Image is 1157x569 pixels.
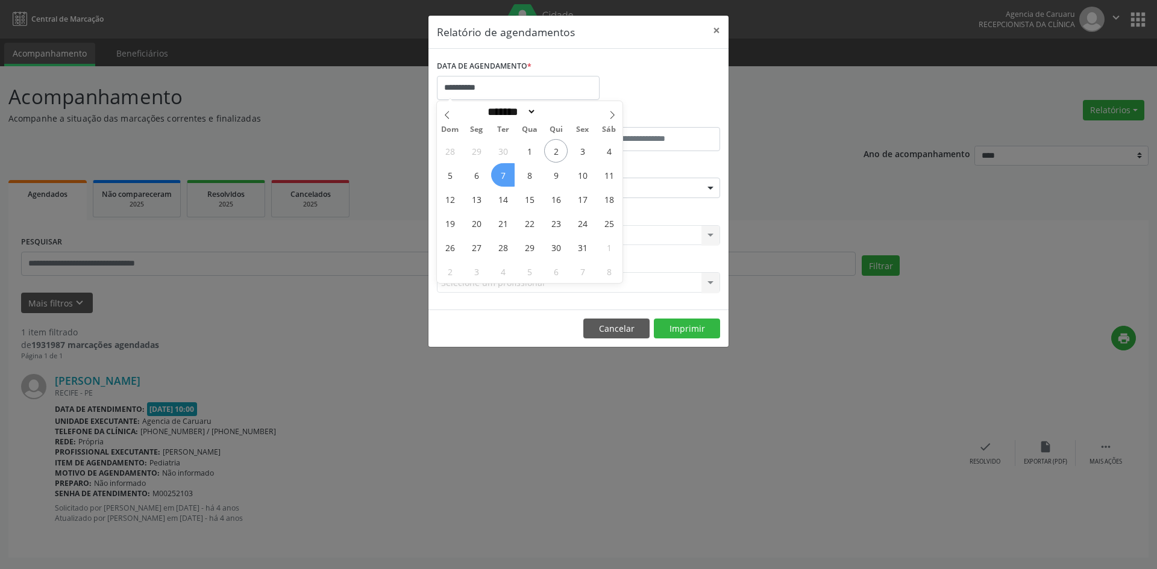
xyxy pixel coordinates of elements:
[491,139,515,163] span: Setembro 30, 2025
[518,211,541,235] span: Outubro 22, 2025
[516,126,543,134] span: Qua
[544,260,568,283] span: Novembro 6, 2025
[438,187,462,211] span: Outubro 12, 2025
[438,139,462,163] span: Setembro 28, 2025
[491,260,515,283] span: Novembro 4, 2025
[438,260,462,283] span: Novembro 2, 2025
[597,187,621,211] span: Outubro 18, 2025
[571,260,594,283] span: Novembro 7, 2025
[518,235,541,259] span: Outubro 29, 2025
[654,319,720,339] button: Imprimir
[437,126,463,134] span: Dom
[544,163,568,187] span: Outubro 9, 2025
[518,187,541,211] span: Outubro 15, 2025
[490,126,516,134] span: Ter
[518,139,541,163] span: Outubro 1, 2025
[544,187,568,211] span: Outubro 16, 2025
[483,105,536,118] select: Month
[597,260,621,283] span: Novembro 8, 2025
[596,126,622,134] span: Sáb
[597,235,621,259] span: Novembro 1, 2025
[465,211,488,235] span: Outubro 20, 2025
[491,211,515,235] span: Outubro 21, 2025
[597,211,621,235] span: Outubro 25, 2025
[491,187,515,211] span: Outubro 14, 2025
[438,235,462,259] span: Outubro 26, 2025
[437,57,531,76] label: DATA DE AGENDAMENTO
[438,211,462,235] span: Outubro 19, 2025
[465,260,488,283] span: Novembro 3, 2025
[518,163,541,187] span: Outubro 8, 2025
[465,163,488,187] span: Outubro 6, 2025
[491,163,515,187] span: Outubro 7, 2025
[569,126,596,134] span: Sex
[571,211,594,235] span: Outubro 24, 2025
[544,139,568,163] span: Outubro 2, 2025
[597,139,621,163] span: Outubro 4, 2025
[544,235,568,259] span: Outubro 30, 2025
[704,16,729,45] button: Close
[536,105,576,118] input: Year
[491,235,515,259] span: Outubro 28, 2025
[463,126,490,134] span: Seg
[597,163,621,187] span: Outubro 11, 2025
[465,139,488,163] span: Setembro 29, 2025
[518,260,541,283] span: Novembro 5, 2025
[438,163,462,187] span: Outubro 5, 2025
[571,187,594,211] span: Outubro 17, 2025
[571,139,594,163] span: Outubro 3, 2025
[582,108,720,127] label: ATÉ
[571,235,594,259] span: Outubro 31, 2025
[544,211,568,235] span: Outubro 23, 2025
[583,319,650,339] button: Cancelar
[437,24,575,40] h5: Relatório de agendamentos
[465,235,488,259] span: Outubro 27, 2025
[465,187,488,211] span: Outubro 13, 2025
[543,126,569,134] span: Qui
[571,163,594,187] span: Outubro 10, 2025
